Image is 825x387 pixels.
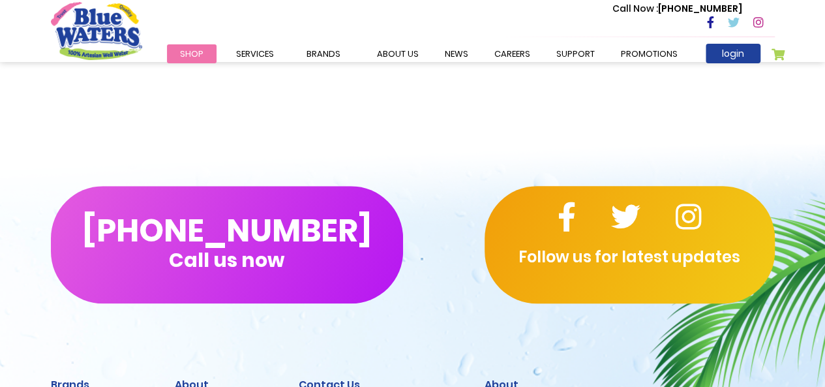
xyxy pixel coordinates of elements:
a: Promotions [608,44,691,63]
span: Call Now : [612,2,658,15]
button: [PHONE_NUMBER]Call us now [51,186,403,303]
a: about us [364,44,432,63]
span: Call us now [169,256,284,264]
a: store logo [51,2,142,59]
span: Brands [307,48,340,60]
span: Shop [180,48,203,60]
a: support [543,44,608,63]
p: [PHONE_NUMBER] [612,2,742,16]
a: News [432,44,481,63]
a: careers [481,44,543,63]
span: Services [236,48,274,60]
a: login [706,44,760,63]
p: Follow us for latest updates [485,245,775,269]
